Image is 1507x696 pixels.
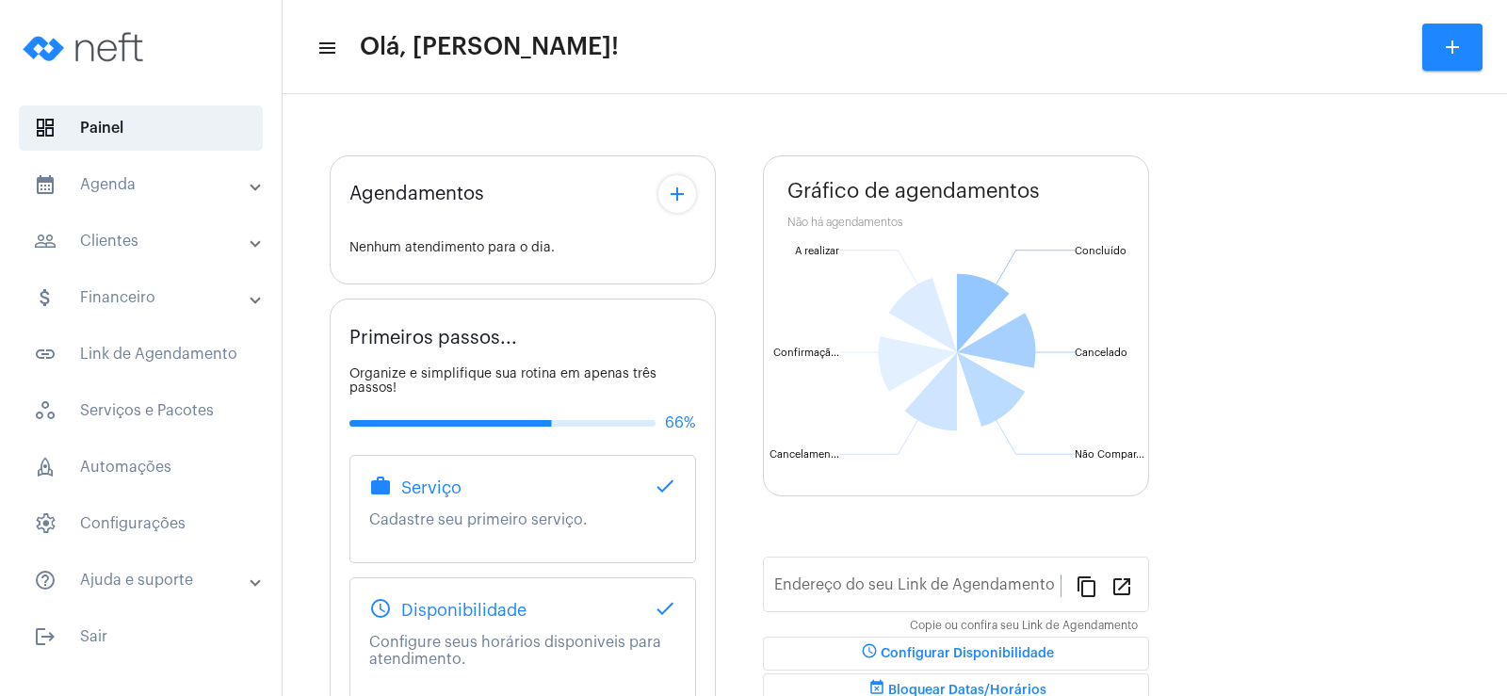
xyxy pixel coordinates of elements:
text: Cancelado [1075,348,1127,358]
img: logo-neft-novo-2.png [15,9,156,85]
p: Cadastre seu primeiro serviço. [369,511,676,528]
mat-panel-title: Ajuda e suporte [34,569,251,591]
mat-icon: sidenav icon [34,173,57,196]
text: Confirmaçã... [773,348,839,359]
p: Configure seus horários disponiveis para atendimento. [369,634,676,668]
text: A realizar [795,246,839,256]
span: Agendamentos [349,184,484,204]
button: Configurar Disponibilidade [763,637,1149,671]
text: Não Compar... [1075,449,1144,460]
mat-expansion-panel-header: sidenav iconClientes [11,219,282,264]
span: Serviços e Pacotes [19,388,263,433]
span: sidenav icon [34,512,57,535]
span: sidenav icon [34,117,57,139]
mat-icon: done [654,475,676,497]
mat-panel-title: Clientes [34,230,251,252]
mat-expansion-panel-header: sidenav iconFinanceiro [11,275,282,320]
mat-icon: schedule [858,642,881,665]
mat-icon: sidenav icon [34,569,57,591]
span: Gráfico de agendamentos [787,180,1040,202]
mat-icon: add [666,183,689,205]
span: Configurações [19,501,263,546]
span: Link de Agendamento [19,332,263,377]
mat-hint: Copie ou confira seu Link de Agendamento [910,620,1138,633]
mat-icon: schedule [369,597,392,620]
span: Configurar Disponibilidade [858,647,1054,660]
span: Organize e simplifique sua rotina em apenas três passos! [349,367,656,395]
mat-icon: open_in_new [1110,575,1133,597]
mat-icon: work [369,475,392,497]
span: Sair [19,614,263,659]
mat-expansion-panel-header: sidenav iconAjuda e suporte [11,558,282,603]
mat-icon: sidenav icon [34,625,57,648]
mat-icon: done [654,597,676,620]
mat-panel-title: Agenda [34,173,251,196]
span: Automações [19,445,263,490]
mat-icon: sidenav icon [34,286,57,309]
mat-panel-title: Financeiro [34,286,251,309]
mat-icon: add [1441,36,1464,58]
mat-icon: sidenav icon [34,343,57,365]
span: Painel [19,105,263,151]
mat-expansion-panel-header: sidenav iconAgenda [11,162,282,207]
span: 66% [665,414,696,431]
div: Nenhum atendimento para o dia. [349,241,696,255]
span: sidenav icon [34,399,57,422]
span: Primeiros passos... [349,328,517,348]
span: sidenav icon [34,456,57,478]
input: Link [774,580,1061,597]
mat-icon: content_copy [1076,575,1098,597]
text: Cancelamen... [770,449,839,460]
text: Concluído [1075,246,1126,256]
mat-icon: sidenav icon [34,230,57,252]
mat-icon: sidenav icon [316,37,335,59]
span: Serviço [401,478,462,497]
span: Olá, [PERSON_NAME]! [360,32,619,62]
span: Disponibilidade [401,601,527,620]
